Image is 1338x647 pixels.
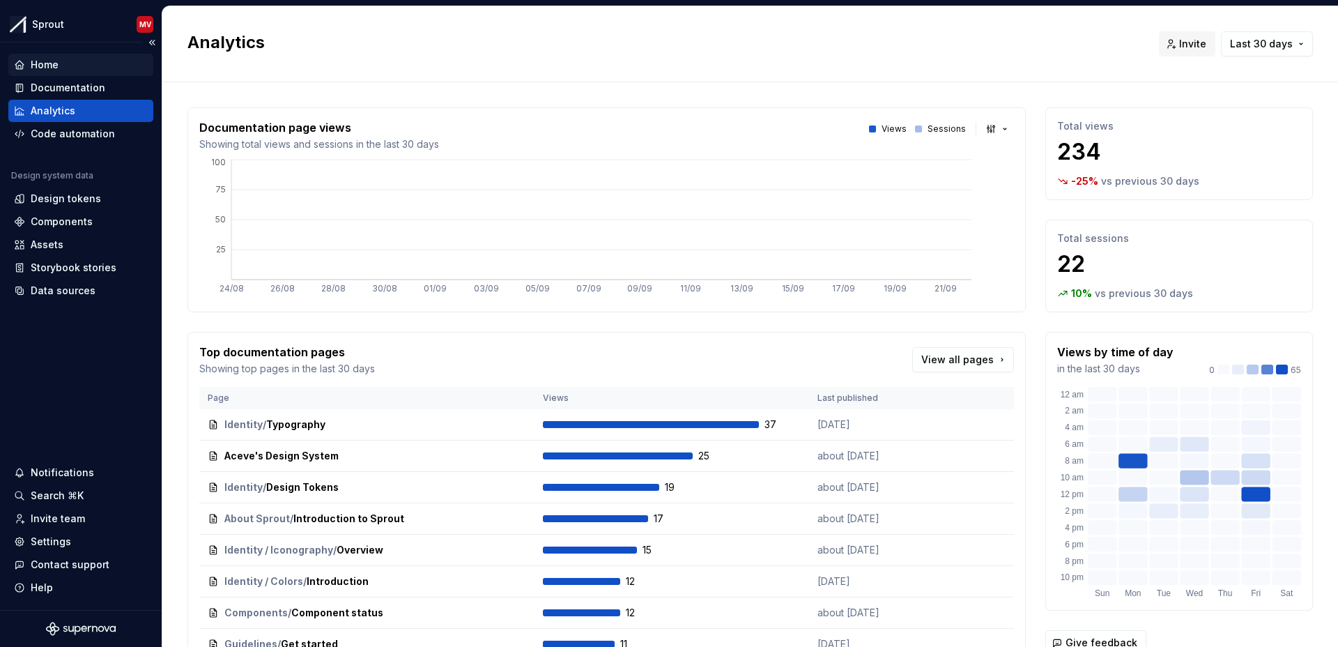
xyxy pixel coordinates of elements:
span: Identity [224,480,263,494]
a: View all pages [912,347,1014,372]
p: Sessions [928,123,966,135]
a: Code automation [8,123,153,145]
text: 12 am [1061,390,1084,399]
p: about [DATE] [817,512,922,526]
p: Showing top pages in the last 30 days [199,362,375,376]
div: Storybook stories [31,261,116,275]
th: Page [199,387,535,409]
a: Analytics [8,100,153,122]
div: 65 [1209,365,1301,376]
div: Help [31,581,53,595]
span: 37 [764,418,801,432]
div: Sprout [32,17,64,31]
tspan: 05/09 [525,283,550,294]
button: Notifications [8,462,153,484]
div: Assets [31,238,63,252]
p: about [DATE] [817,606,922,620]
p: Total sessions [1057,231,1301,245]
div: Contact support [31,558,109,572]
a: Settings [8,531,153,553]
button: Collapse sidebar [142,33,162,52]
a: Home [8,54,153,76]
p: Views [882,123,907,135]
button: SproutMV [3,9,159,39]
p: 22 [1057,250,1301,278]
span: 19 [665,480,701,494]
button: Search ⌘K [8,485,153,507]
th: Last published [809,387,930,409]
p: about [DATE] [817,480,922,494]
tspan: 28/08 [321,283,346,294]
tspan: 50 [215,214,226,224]
text: 6 pm [1065,540,1084,549]
span: Invite [1179,37,1206,51]
p: in the last 30 days [1057,362,1174,376]
p: [DATE] [817,418,922,432]
tspan: 21/09 [935,283,957,294]
text: Mon [1125,588,1141,598]
span: About Sprout [224,512,290,526]
text: 10 am [1061,473,1084,482]
p: Total views [1057,119,1301,133]
div: Design system data [11,170,93,181]
tspan: 75 [215,184,226,195]
tspan: 30/08 [372,283,397,294]
text: 2 pm [1065,506,1084,516]
text: Sun [1095,588,1109,598]
tspan: 01/09 [424,283,447,294]
text: Tue [1157,588,1171,598]
p: vs previous 30 days [1101,174,1199,188]
span: Identity [224,418,263,432]
div: Home [31,58,59,72]
text: Fri [1251,588,1261,598]
div: Settings [31,535,71,549]
tspan: 24/08 [220,283,244,294]
text: Wed [1186,588,1203,598]
svg: Supernova Logo [46,622,116,636]
div: Design tokens [31,192,101,206]
span: Design Tokens [266,480,339,494]
p: 234 [1057,138,1301,166]
tspan: 100 [211,157,226,167]
tspan: 09/09 [627,283,652,294]
p: Documentation page views [199,119,439,136]
span: Introduction to Sprout [293,512,404,526]
div: Data sources [31,284,95,298]
span: / [290,512,293,526]
button: Help [8,577,153,599]
a: Invite team [8,508,153,530]
h2: Analytics [187,31,1142,54]
span: 17 [654,512,690,526]
span: / [288,606,291,620]
p: about [DATE] [817,449,922,463]
a: Storybook stories [8,257,153,279]
span: 25 [698,449,735,463]
span: / [303,574,307,588]
span: Overview [337,543,383,557]
a: Data sources [8,280,153,302]
tspan: 03/09 [474,283,499,294]
a: Documentation [8,77,153,99]
p: 10 % [1071,287,1092,300]
p: Views by time of day [1057,344,1174,360]
span: Components [224,606,288,620]
div: Notifications [31,466,94,480]
span: / [263,480,266,494]
p: -25 % [1071,174,1098,188]
span: Aceve's Design System [224,449,339,463]
button: Invite [1159,31,1215,56]
text: 12 pm [1061,489,1084,499]
p: Top documentation pages [199,344,375,360]
text: 8 am [1065,456,1084,466]
p: 0 [1209,365,1215,376]
img: b6c2a6ff-03c2-4811-897b-2ef07e5e0e51.png [10,16,26,33]
div: MV [139,19,151,30]
span: 15 [643,543,679,557]
div: Documentation [31,81,105,95]
tspan: 07/09 [576,283,601,294]
button: Last 30 days [1221,31,1313,56]
button: Contact support [8,554,153,576]
th: Views [535,387,809,409]
p: Showing total views and sessions in the last 30 days [199,137,439,151]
